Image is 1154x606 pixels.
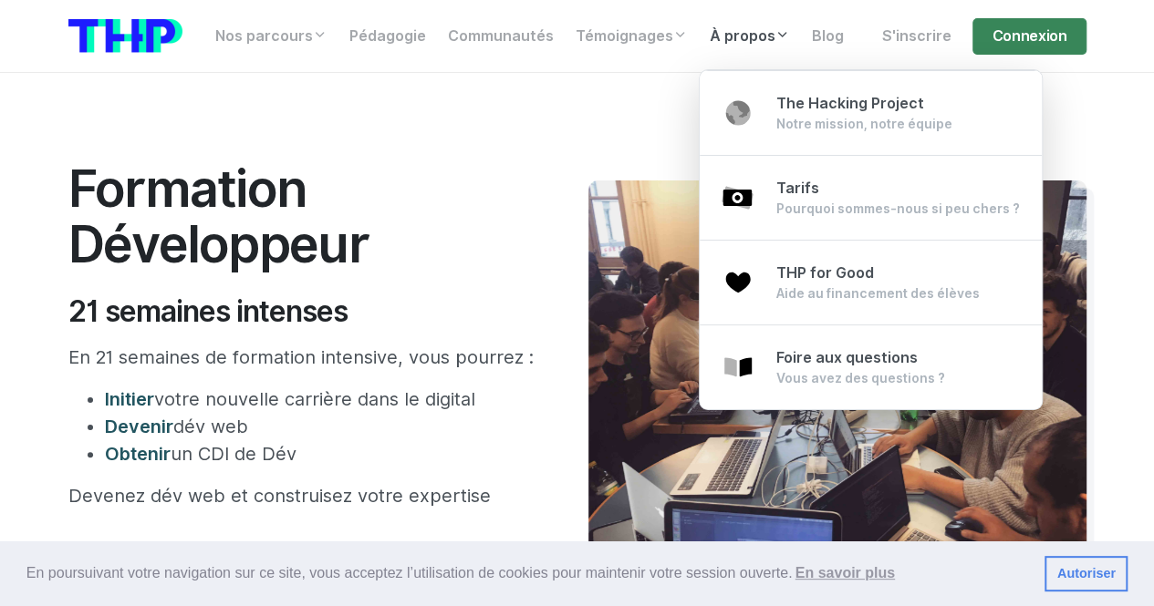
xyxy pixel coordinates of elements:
[105,440,534,467] li: un CDI de Dév
[776,369,945,387] div: Vous avez des questions ?
[1045,556,1128,592] a: dismiss cookie message
[776,180,819,197] span: Tarifs
[700,240,1042,325] a: THP for Good Aide au financement des élèves
[722,97,754,129] img: earth-532ca4cfcc951ee1ed9d08868e369144.svg
[26,560,1030,587] span: En poursuivant votre navigation sur ce site, vous acceptez l’utilisation de cookies pour mainteni...
[68,160,534,272] h1: Formation Développeur
[776,200,1020,218] div: Pourquoi sommes-nous si peu chers ?
[588,180,1086,588] img: Travail
[700,155,1042,241] a: Tarifs Pourquoi sommes-nous si peu chers ?
[105,416,173,437] span: Devenir
[722,266,754,299] img: heart-3dc04c8027ce09cac19c043a17b15ac7.svg
[105,443,171,465] span: Obtenir
[565,18,699,55] a: Témoignages
[792,560,898,587] a: learn more about cookies
[68,19,182,53] img: logo
[338,18,437,55] a: Pédagogie
[700,324,1042,409] a: Foire aux questions Vous avez des questions ?
[972,18,1086,55] a: Connexion
[801,18,855,55] a: Blog
[68,344,534,371] p: En 21 semaines de formation intensive, vous pourrez :
[68,294,534,329] h2: 21 semaines intenses
[105,388,154,410] span: Initier
[722,181,754,214] img: money-9ea4723cc1eb9d308b63524c92a724aa.svg
[700,70,1042,156] a: The Hacking Project Notre mission, notre équipe
[776,349,918,366] span: Foire aux questions
[722,351,754,384] img: book-open-effebd538656b14b08b143ef14f57c46.svg
[870,18,962,55] a: S'inscrire
[437,18,565,55] a: Communautés
[204,18,338,55] a: Nos parcours
[105,385,534,413] li: votre nouvelle carrière dans le digital
[776,95,924,112] span: The Hacking Project
[699,18,801,55] a: À propos
[68,482,534,509] p: Devenez dév web et construisez votre expertise
[776,115,952,133] div: Notre mission, notre équipe
[776,284,980,303] div: Aide au financement des élèves
[776,264,874,282] span: THP for Good
[105,413,534,440] li: dév web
